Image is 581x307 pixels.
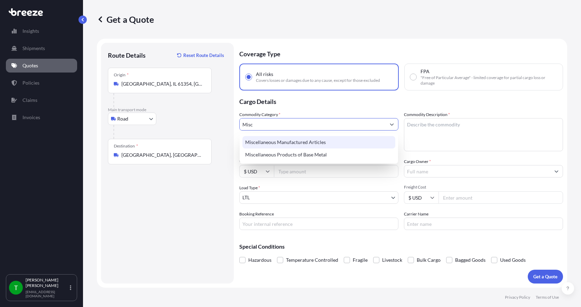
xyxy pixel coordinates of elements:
[239,111,280,118] label: Commodity Category
[239,158,398,164] span: Commodity Value
[26,290,68,298] p: [EMAIL_ADDRESS][DOMAIN_NAME]
[248,255,271,265] span: Hazardous
[505,295,530,300] p: Privacy Policy
[108,107,227,113] p: Main transport mode
[404,211,428,218] label: Carrier Name
[404,165,550,178] input: Full name
[239,244,563,249] p: Special Conditions
[256,71,273,78] span: All risks
[117,115,128,122] span: Road
[386,118,398,131] button: Show suggestions
[22,114,40,121] p: Invoices
[404,111,450,118] label: Commodity Description
[421,75,557,86] span: "Free of Particular Average" - limited coverage for partial cargo loss or damage
[536,295,559,300] p: Terms of Use
[14,284,18,291] span: T
[239,90,563,111] p: Cargo Details
[22,79,39,86] p: Policies
[108,113,156,125] button: Select transport
[500,255,526,265] span: Used Goods
[239,211,274,218] label: Booking Reference
[242,136,395,161] div: Suggestions
[404,158,431,165] label: Cargo Owner
[421,68,430,75] span: FPA
[533,273,557,280] p: Get a Quote
[353,255,368,265] span: Fragile
[26,277,68,288] p: [PERSON_NAME] [PERSON_NAME]
[242,194,250,201] span: LTL
[240,118,386,131] input: Select a commodity type
[404,218,563,230] input: Enter name
[121,80,203,87] input: Origin
[439,191,563,204] input: Enter amount
[404,184,563,190] span: Freight Cost
[108,51,146,59] p: Route Details
[239,218,398,230] input: Your internal reference
[183,52,224,59] p: Reset Route Details
[121,152,203,159] input: Destination
[286,255,338,265] span: Temperature Controlled
[239,184,260,191] span: Load Type
[242,148,395,161] div: Miscellaneous Products of Base Metal
[114,143,138,149] div: Destination
[274,165,398,178] input: Type amount
[22,62,38,69] p: Quotes
[22,97,37,104] p: Claims
[114,72,129,78] div: Origin
[382,255,402,265] span: Livestock
[455,255,486,265] span: Bagged Goods
[239,43,563,64] p: Coverage Type
[242,136,395,148] div: Miscellaneous Manufactured Articles
[550,165,563,178] button: Show suggestions
[417,255,441,265] span: Bulk Cargo
[22,45,45,52] p: Shipments
[22,28,39,35] p: Insights
[97,14,154,25] p: Get a Quote
[256,78,380,83] span: Covers losses or damages due to any cause, except for those excluded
